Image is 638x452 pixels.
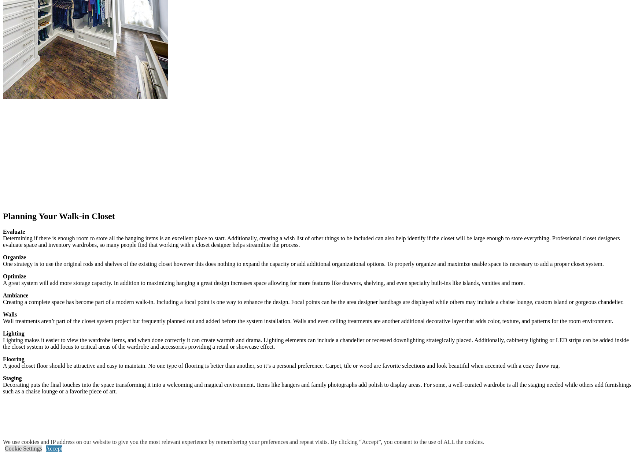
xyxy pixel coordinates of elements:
strong: Lighting [3,330,25,337]
h2: Planning Your Walk-in Closet [3,211,635,221]
strong: Staging [3,375,22,381]
div: We use cookies and IP address on our website to give you the most relevant experience by remember... [3,439,484,445]
p: Decorating puts the final touches into the space transforming it into a welcoming and magical env... [3,375,635,395]
p: Creating a complete space has become part of a modern walk-in. Including a focal point is one way... [3,292,635,305]
strong: Evaluate [3,229,25,235]
strong: Organize [3,254,26,260]
p: A good closet floor should be attractive and easy to maintain. No one type of flooring is better ... [3,356,635,369]
p: One strategy is to use the original rods and shelves of the existing closet however this does not... [3,254,635,267]
strong: Ambiance [3,292,28,299]
p: Lighting makes it easier to view the wardrobe items, and when done correctly it can create warmth... [3,330,635,350]
p: A great system will add more storage capacity. In addition to maximizing hanging a great design i... [3,273,635,286]
strong: Optimize [3,273,26,279]
a: Cookie Settings [5,445,42,452]
p: Determining if there is enough room to store all the hanging items is an excellent place to start... [3,229,635,248]
strong: Flooring [3,356,25,362]
strong: Walls [3,311,17,318]
p: Wall treatments aren’t part of the closet system project but frequently planned out and added bef... [3,311,635,325]
a: Accept [46,445,62,452]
